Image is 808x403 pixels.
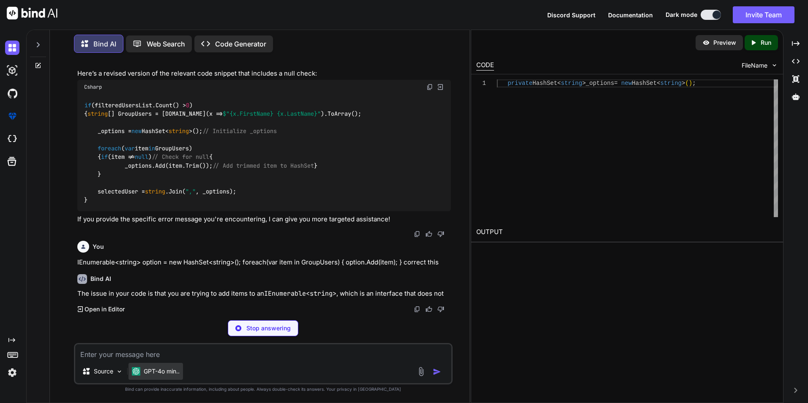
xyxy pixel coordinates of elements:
span: if [85,101,91,109]
img: dislike [437,231,444,237]
img: like [426,231,432,237]
p: Bind can provide inaccurate information, including about people. Always double-check its answers.... [74,386,453,392]
span: new [621,80,632,87]
img: Pick Models [116,368,123,375]
img: like [426,306,432,313]
button: Documentation [608,11,653,19]
p: IEnumerable<string> option = new HashSet<string>(); foreach(var item in GroupUsers) { option.Add(... [77,258,451,267]
span: Dark mode [666,11,697,19]
p: Run [761,38,771,47]
p: The issue in your code is that you are trying to add items to an , which is an interface that doe... [77,289,451,299]
code: (filteredUsersList.Count() > ) { [] GroupUsers = [DOMAIN_NAME](x => ).ToArray(); _options = HashS... [84,101,361,204]
span: 0 [186,101,189,109]
h6: You [93,242,104,251]
span: string [661,80,682,87]
span: _options [586,80,614,87]
img: attachment [416,367,426,376]
img: icon [433,368,441,376]
img: preview [702,39,710,46]
img: chevron down [771,62,778,69]
span: $" " [223,110,321,118]
div: CODE [476,60,494,71]
h2: OUTPUT [471,222,783,242]
p: Stop answering [246,324,291,332]
img: copy [414,231,420,237]
span: {x.FirstName} [229,110,273,118]
span: var [125,144,135,152]
img: dislike [437,306,444,313]
span: Csharp [84,84,102,90]
span: HashSet [632,80,657,87]
button: Invite Team [733,6,794,23]
span: string [145,188,165,195]
img: settings [5,365,19,380]
p: Source [94,367,113,376]
span: foreach [98,144,121,152]
span: ( [685,80,688,87]
span: null [135,153,148,161]
div: 1 [476,79,486,87]
img: copy [414,306,420,313]
img: darkChat [5,41,19,55]
h6: Bind AI [90,275,111,283]
span: // Initialize _options [202,127,277,135]
span: in [148,144,155,152]
img: premium [5,109,19,123]
p: Web Search [147,39,185,49]
span: < [657,80,660,87]
span: // Add trimmed item to HashSet [213,162,314,169]
span: new [131,127,142,135]
p: Open in Editor [85,305,125,313]
p: Preview [713,38,736,47]
span: string [561,80,582,87]
code: IEnumerable<string> [264,289,336,298]
span: > [582,80,586,87]
span: FileName [742,61,767,70]
span: ) [689,80,692,87]
p: GPT-4o min.. [144,367,180,376]
p: Code Generator [215,39,266,49]
button: Discord Support [547,11,595,19]
span: string [169,127,189,135]
span: // Check for null [152,153,209,161]
img: cloudideIcon [5,132,19,146]
span: > [682,80,685,87]
span: = [614,80,617,87]
span: private [508,80,532,87]
img: darkAi-studio [5,63,19,78]
img: githubDark [5,86,19,101]
img: Open in Browser [437,83,444,91]
img: GPT-4o mini [132,367,140,376]
span: HashSet [532,80,557,87]
span: {x.LastName} [277,110,317,118]
span: string [87,110,108,118]
p: If you provide the specific error message you're encountering, I can give you more targeted assis... [77,215,451,224]
span: "," [186,188,196,195]
span: < [557,80,561,87]
span: if [101,153,108,161]
img: copy [426,84,433,90]
p: Here’s a revised version of the relevant code snippet that includes a null check: [77,69,451,79]
img: Bind AI [7,7,57,19]
span: ; [692,80,696,87]
p: Bind AI [93,39,116,49]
